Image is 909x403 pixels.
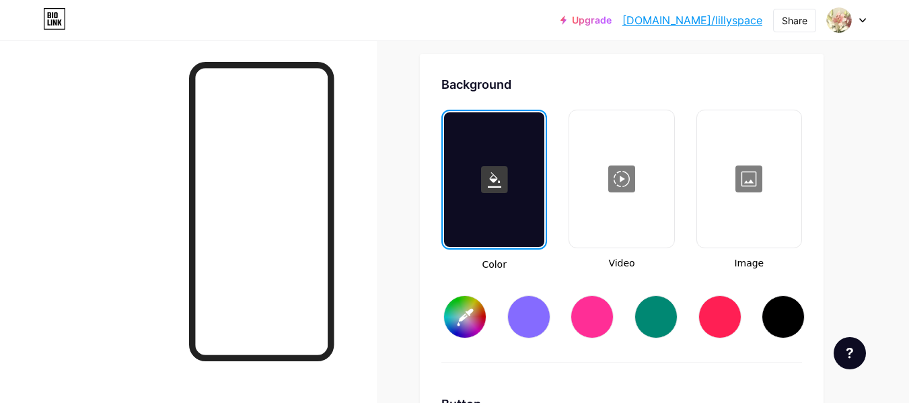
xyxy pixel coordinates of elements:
span: Color [441,258,547,272]
a: Upgrade [560,15,612,26]
div: Background [441,75,802,94]
span: Video [569,256,674,270]
div: Share [782,13,807,28]
img: lillyspace [826,7,852,33]
span: Image [696,256,802,270]
a: [DOMAIN_NAME]/lillyspace [622,12,762,28]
